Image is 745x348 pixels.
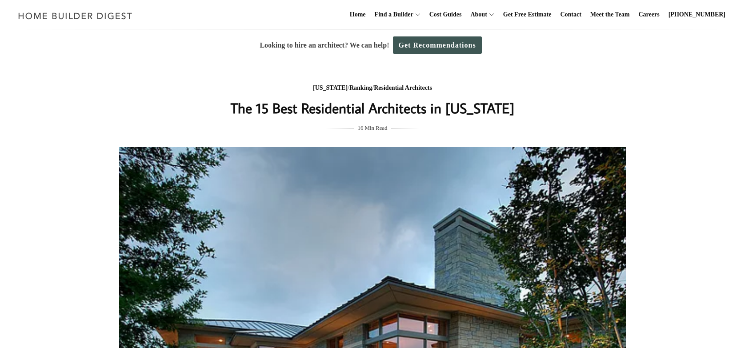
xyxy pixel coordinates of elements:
[358,123,388,133] span: 16 Min Read
[195,83,550,94] div: / /
[500,0,555,29] a: Get Free Estimate
[349,84,372,91] a: Ranking
[587,0,633,29] a: Meet the Team
[557,0,585,29] a: Contact
[195,97,550,119] h1: The 15 Best Residential Architects in [US_STATE]
[374,84,432,91] a: Residential Architects
[346,0,369,29] a: Home
[635,0,663,29] a: Careers
[14,7,136,24] img: Home Builder Digest
[393,36,482,54] a: Get Recommendations
[371,0,413,29] a: Find a Builder
[313,84,348,91] a: [US_STATE]
[665,0,729,29] a: [PHONE_NUMBER]
[426,0,465,29] a: Cost Guides
[467,0,487,29] a: About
